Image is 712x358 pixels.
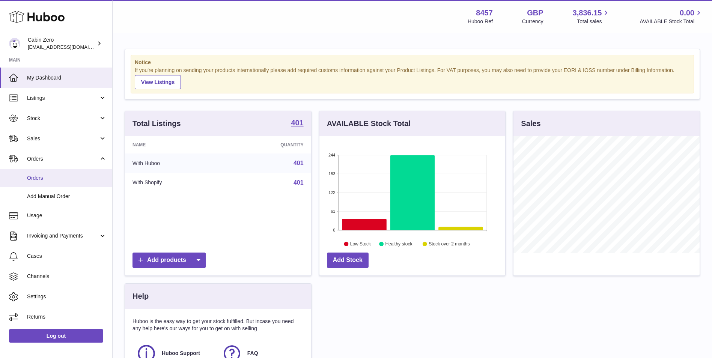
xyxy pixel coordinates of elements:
[327,119,411,129] h3: AVAILABLE Stock Total
[476,8,493,18] strong: 8457
[125,173,225,193] td: With Shopify
[27,273,107,280] span: Channels
[294,179,304,186] a: 401
[328,190,335,195] text: 122
[162,350,200,357] span: Huboo Support
[291,119,303,128] a: 401
[135,75,181,89] a: View Listings
[9,329,103,343] a: Log out
[328,153,335,157] text: 244
[27,313,107,320] span: Returns
[521,119,540,129] h3: Sales
[27,74,107,81] span: My Dashboard
[527,8,543,18] strong: GBP
[132,291,149,301] h3: Help
[132,318,304,332] p: Huboo is the easy way to get your stock fulfilled. But incase you need any help here's our ways f...
[27,293,107,300] span: Settings
[328,171,335,176] text: 183
[132,119,181,129] h3: Total Listings
[350,241,371,247] text: Low Stock
[247,350,258,357] span: FAQ
[9,38,20,49] img: internalAdmin-8457@internal.huboo.com
[333,228,335,232] text: 0
[28,36,95,51] div: Cabin Zero
[327,253,369,268] a: Add Stock
[135,67,690,89] div: If you're planning on sending your products internationally please add required customs informati...
[27,174,107,182] span: Orders
[573,8,611,25] a: 3,836.15 Total sales
[125,153,225,173] td: With Huboo
[125,136,225,153] th: Name
[27,95,99,102] span: Listings
[291,119,303,126] strong: 401
[27,232,99,239] span: Invoicing and Payments
[28,44,110,50] span: [EMAIL_ADDRESS][DOMAIN_NAME]
[27,253,107,260] span: Cases
[27,155,99,162] span: Orders
[468,18,493,25] div: Huboo Ref
[680,8,694,18] span: 0.00
[132,253,206,268] a: Add products
[429,241,470,247] text: Stock over 2 months
[385,241,412,247] text: Healthy stock
[522,18,543,25] div: Currency
[27,135,99,142] span: Sales
[331,209,335,214] text: 61
[640,8,703,25] a: 0.00 AVAILABLE Stock Total
[577,18,610,25] span: Total sales
[27,115,99,122] span: Stock
[294,160,304,166] a: 401
[573,8,602,18] span: 3,836.15
[27,212,107,219] span: Usage
[640,18,703,25] span: AVAILABLE Stock Total
[135,59,690,66] strong: Notice
[225,136,311,153] th: Quantity
[27,193,107,200] span: Add Manual Order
